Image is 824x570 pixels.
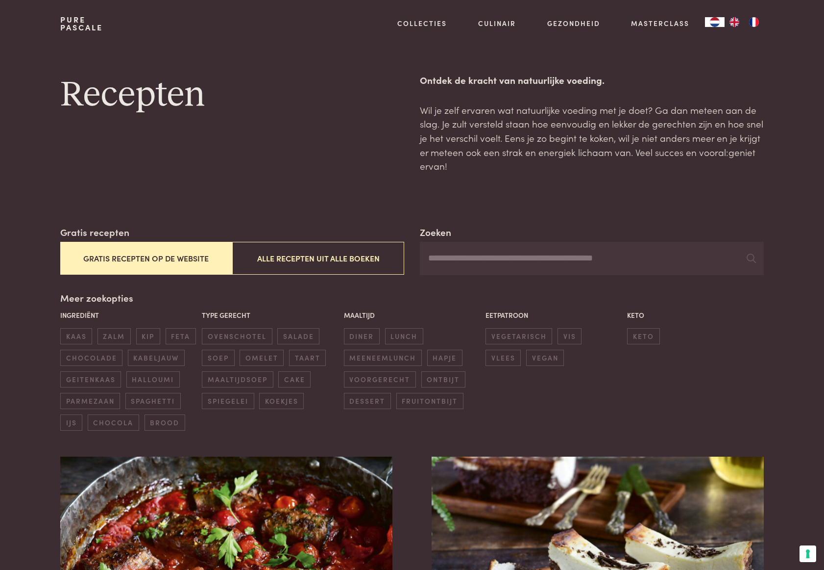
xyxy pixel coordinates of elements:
[60,350,122,366] span: chocolade
[627,328,659,344] span: keto
[557,328,582,344] span: vis
[60,225,129,239] label: Gratis recepten
[60,393,120,409] span: parmezaan
[60,415,82,431] span: ijs
[60,73,404,117] h1: Recepten
[125,393,181,409] span: spaghetti
[421,371,465,388] span: ontbijt
[126,371,180,388] span: halloumi
[60,16,103,31] a: PurePascale
[396,393,463,409] span: fruitontbijt
[97,328,131,344] span: zalm
[547,18,600,28] a: Gezondheid
[240,350,284,366] span: omelet
[397,18,447,28] a: Collecties
[485,350,521,366] span: vlees
[485,310,622,320] p: Eetpatroon
[344,393,391,409] span: dessert
[420,225,451,239] label: Zoeken
[60,242,232,275] button: Gratis recepten op de website
[202,393,254,409] span: spiegelei
[88,415,139,431] span: chocola
[202,371,273,388] span: maaltijdsoep
[60,328,92,344] span: kaas
[166,328,196,344] span: feta
[128,350,185,366] span: kabeljauw
[485,328,552,344] span: vegetarisch
[344,328,380,344] span: diner
[744,17,764,27] a: FR
[278,371,311,388] span: cake
[344,371,416,388] span: voorgerecht
[344,310,481,320] p: Maaltijd
[145,415,185,431] span: brood
[631,18,689,28] a: Masterclass
[725,17,764,27] ul: Language list
[136,328,160,344] span: kip
[202,328,272,344] span: ovenschotel
[202,310,339,320] p: Type gerecht
[385,328,423,344] span: lunch
[60,371,121,388] span: geitenkaas
[427,350,462,366] span: hapje
[232,242,404,275] button: Alle recepten uit alle boeken
[526,350,564,366] span: vegan
[420,103,764,173] p: Wil je zelf ervaren wat natuurlijke voeding met je doet? Ga dan meteen aan de slag. Je zult verst...
[725,17,744,27] a: EN
[420,73,605,86] strong: Ontdek de kracht van natuurlijke voeding.
[705,17,725,27] div: Language
[478,18,516,28] a: Culinair
[289,350,326,366] span: taart
[60,310,197,320] p: Ingrediënt
[259,393,304,409] span: koekjes
[705,17,764,27] aside: Language selected: Nederlands
[277,328,319,344] span: salade
[627,310,764,320] p: Keto
[202,350,234,366] span: soep
[344,350,422,366] span: meeneemlunch
[800,545,816,562] button: Uw voorkeuren voor toestemming voor trackingtechnologieën
[705,17,725,27] a: NL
